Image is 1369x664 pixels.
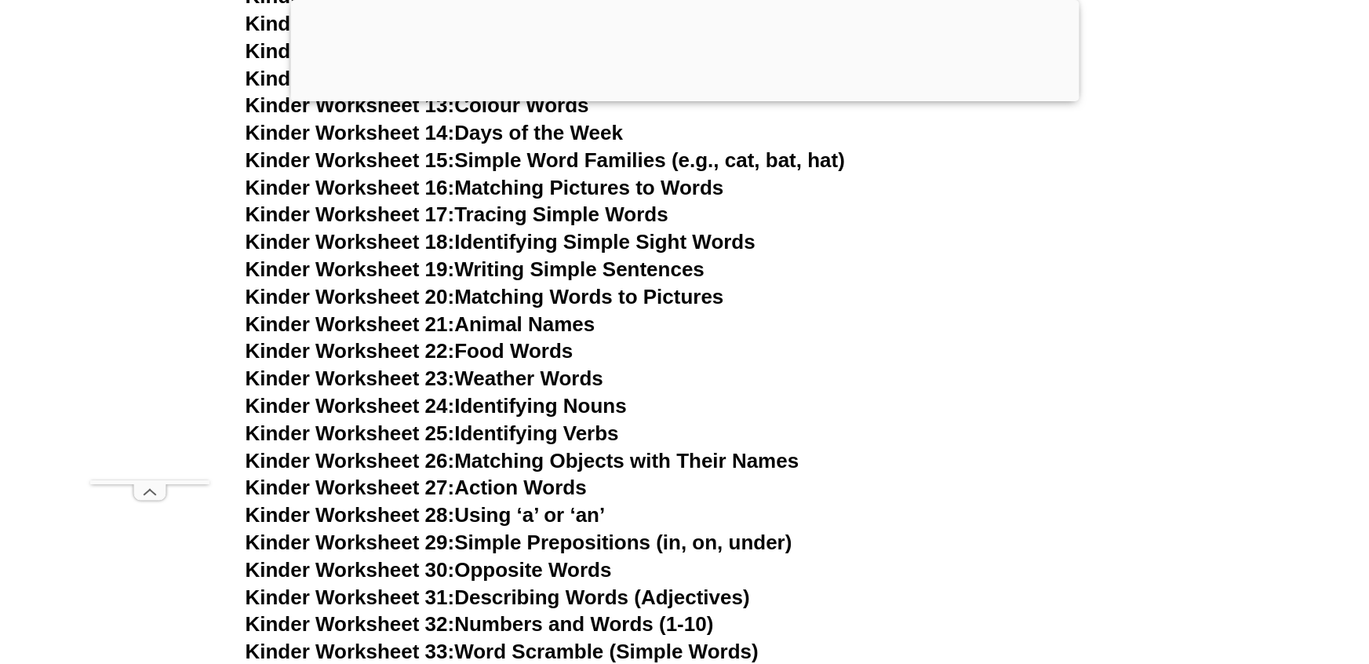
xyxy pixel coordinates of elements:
[246,394,627,418] a: Kinder Worksheet 24:Identifying Nouns
[246,93,455,117] span: Kinder Worksheet 13:
[246,230,755,254] a: Kinder Worksheet 18:Identifying Simple Sight Words
[246,449,455,472] span: Kinder Worksheet 26:
[246,394,455,418] span: Kinder Worksheet 24:
[246,531,792,554] a: Kinder Worksheet 29:Simple Prepositions (in, on, under)
[246,612,455,636] span: Kinder Worksheet 32:
[246,148,845,172] a: Kinder Worksheet 15:Simple Word Families (e.g., cat, bat, hat)
[246,285,455,308] span: Kinder Worksheet 20:
[246,121,455,144] span: Kinder Worksheet 14:
[246,640,455,663] span: Kinder Worksheet 33:
[246,257,705,281] a: Kinder Worksheet 19:Writing Simple Sentences
[246,531,455,554] span: Kinder Worksheet 29:
[246,367,603,390] a: Kinder Worksheet 23:Weather Words
[246,121,623,144] a: Kinder Worksheet 14:Days of the Week
[246,339,573,363] a: Kinder Worksheet 22:Food Words
[246,503,606,527] a: Kinder Worksheet 28:Using ‘a’ or ‘an’
[246,93,589,117] a: Kinder Worksheet 13:Colour Words
[1110,487,1369,664] iframe: Chat Widget
[246,12,455,35] span: Kinder Worksheet 10:
[246,67,655,90] a: Kinder Worksheet 12:First Letter of Words
[246,421,455,445] span: Kinder Worksheet 25:
[246,12,749,35] a: Kinder Worksheet 10:Short and Long Vowel Sounds
[246,312,455,336] span: Kinder Worksheet 21:
[246,67,455,90] span: Kinder Worksheet 12:
[90,33,209,480] iframe: Advertisement
[246,202,455,226] span: Kinder Worksheet 17:
[246,558,455,582] span: Kinder Worksheet 30:
[246,39,590,63] a: Kinder Worksheet 11:Letter Tracing
[246,176,455,199] span: Kinder Worksheet 16:
[246,39,455,63] span: Kinder Worksheet 11:
[246,640,759,663] a: Kinder Worksheet 33:Word Scramble (Simple Words)
[246,176,724,199] a: Kinder Worksheet 16:Matching Pictures to Words
[246,285,724,308] a: Kinder Worksheet 20:Matching Words to Pictures
[246,421,619,445] a: Kinder Worksheet 25:Identifying Verbs
[246,202,668,226] a: Kinder Worksheet 17:Tracing Simple Words
[246,612,714,636] a: Kinder Worksheet 32:Numbers and Words (1-10)
[246,367,455,390] span: Kinder Worksheet 23:
[246,558,612,582] a: Kinder Worksheet 30:Opposite Words
[246,476,587,499] a: Kinder Worksheet 27:Action Words
[246,339,455,363] span: Kinder Worksheet 22:
[246,586,455,609] span: Kinder Worksheet 31:
[246,257,455,281] span: Kinder Worksheet 19:
[246,230,455,254] span: Kinder Worksheet 18:
[246,476,455,499] span: Kinder Worksheet 27:
[246,586,750,609] a: Kinder Worksheet 31:Describing Words (Adjectives)
[246,449,799,472] a: Kinder Worksheet 26:Matching Objects with Their Names
[246,148,455,172] span: Kinder Worksheet 15:
[246,312,595,336] a: Kinder Worksheet 21:Animal Names
[246,503,455,527] span: Kinder Worksheet 28:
